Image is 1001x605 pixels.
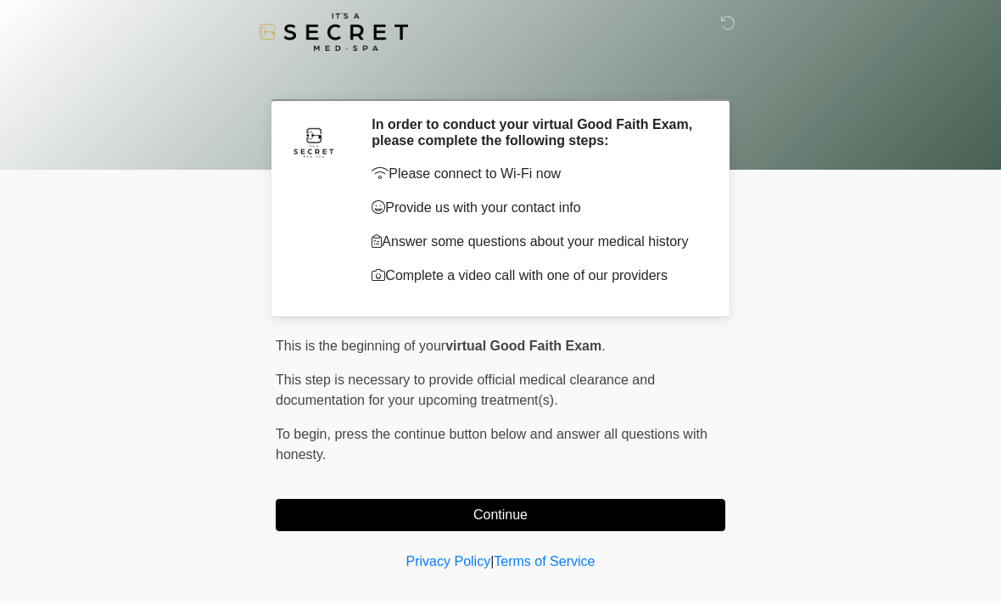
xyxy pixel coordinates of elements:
p: Please connect to Wi-Fi now [372,164,700,184]
span: press the continue button below and answer all questions with honesty. [276,427,707,462]
strong: virtual Good Faith Exam [445,339,601,353]
p: Provide us with your contact info [372,198,700,218]
p: Complete a video call with one of our providers [372,266,700,286]
img: It's A Secret Med Spa Logo [259,13,408,51]
h2: In order to conduct your virtual Good Faith Exam, please complete the following steps: [372,116,700,148]
a: Privacy Policy [406,554,491,569]
button: Continue [276,499,725,531]
span: This step is necessary to provide official medical clearance and documentation for your upcoming ... [276,373,655,407]
span: . [601,339,605,353]
span: To begin, [276,427,334,441]
h1: ‎ ‎ [263,61,738,92]
a: Terms of Service [494,554,595,569]
a: | [490,554,494,569]
img: Agent Avatar [288,116,339,167]
span: This is the beginning of your [276,339,445,353]
p: Answer some questions about your medical history [372,232,700,252]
